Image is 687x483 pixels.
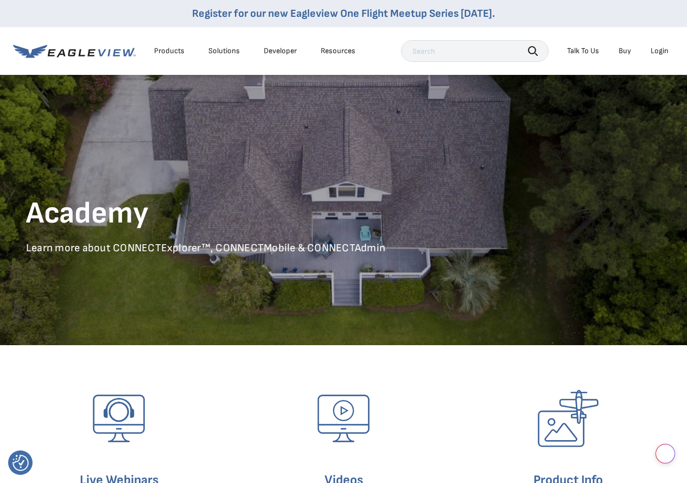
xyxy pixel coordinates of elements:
div: Solutions [208,46,240,56]
div: Talk To Us [567,46,599,56]
a: Buy [619,46,631,56]
button: Consent Preferences [12,455,29,471]
img: Revisit consent button [12,455,29,471]
input: Search [401,40,549,62]
div: Products [154,46,185,56]
a: Developer [264,46,297,56]
div: Login [651,46,669,56]
p: Learn more about CONNECTExplorer™, CONNECTMobile & CONNECTAdmin [26,241,661,255]
h1: Academy [26,195,661,233]
div: Resources [321,46,355,56]
a: Register for our new Eagleview One Flight Meetup Series [DATE]. [192,7,495,20]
